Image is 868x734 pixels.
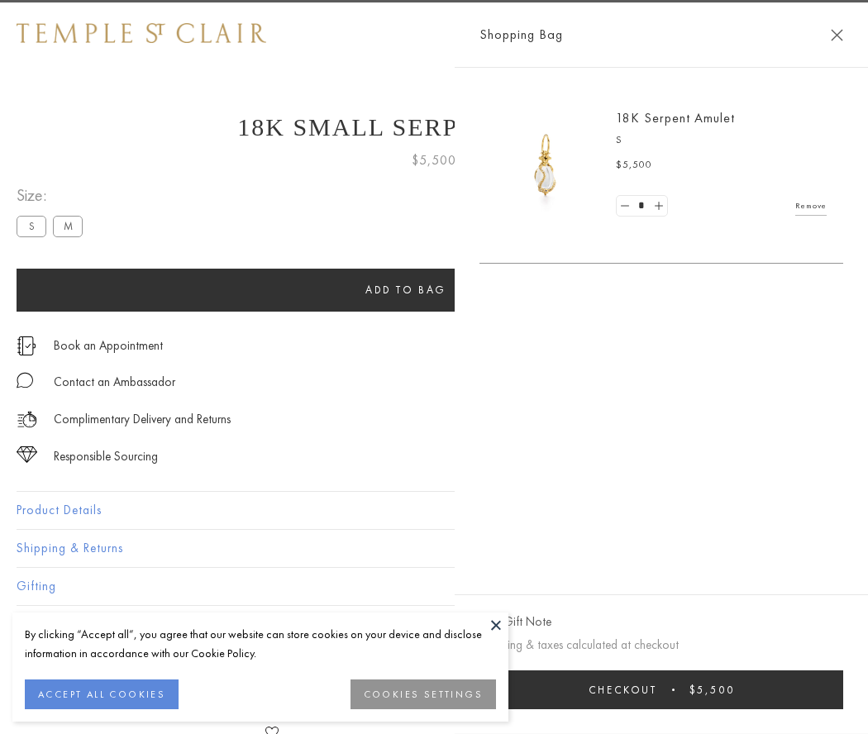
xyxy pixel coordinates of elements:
[589,683,657,697] span: Checkout
[351,679,496,709] button: COOKIES SETTINGS
[616,132,827,149] p: S
[412,150,456,171] span: $5,500
[17,492,851,529] button: Product Details
[17,216,46,236] label: S
[17,372,33,388] img: MessageIcon-01_2.svg
[17,113,851,141] h1: 18K Small Serpent Amulet
[17,23,266,43] img: Temple St. Clair
[54,446,158,467] div: Responsible Sourcing
[54,336,163,355] a: Book an Appointment
[795,197,827,215] a: Remove
[17,446,37,463] img: icon_sourcing.svg
[25,625,496,663] div: By clicking “Accept all”, you agree that our website can store cookies on your device and disclos...
[17,568,851,605] button: Gifting
[479,670,843,709] button: Checkout $5,500
[479,612,551,632] button: Add Gift Note
[479,24,563,45] span: Shopping Bag
[25,679,179,709] button: ACCEPT ALL COOKIES
[17,182,89,209] span: Size:
[496,116,595,215] img: P51836-E11SERPPV
[617,196,633,217] a: Set quantity to 0
[365,283,446,297] span: Add to bag
[831,29,843,41] button: Close Shopping Bag
[54,372,175,393] div: Contact an Ambassador
[689,683,735,697] span: $5,500
[53,216,83,236] label: M
[17,409,37,430] img: icon_delivery.svg
[650,196,666,217] a: Set quantity to 2
[616,109,735,126] a: 18K Serpent Amulet
[479,635,843,655] p: Shipping & taxes calculated at checkout
[17,336,36,355] img: icon_appointment.svg
[17,530,851,567] button: Shipping & Returns
[616,157,652,174] span: $5,500
[54,409,231,430] p: Complimentary Delivery and Returns
[17,269,795,312] button: Add to bag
